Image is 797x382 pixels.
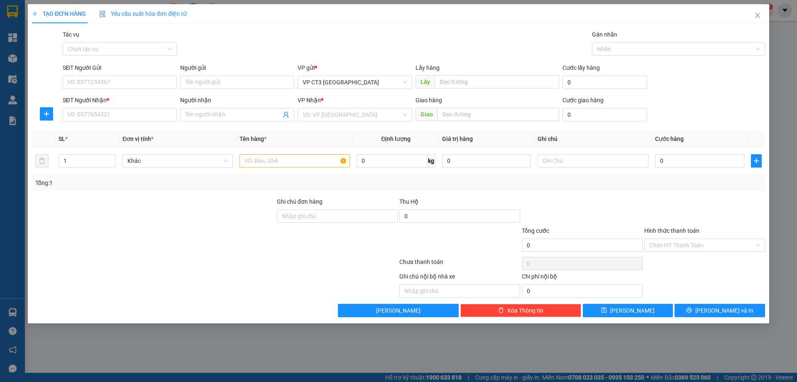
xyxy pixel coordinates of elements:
[416,64,440,71] span: Lấy hàng
[522,227,549,234] span: Tổng cước
[562,108,647,121] input: Cước giao hàng
[338,304,459,317] button: [PERSON_NAME]
[399,284,520,298] input: Nhập ghi chú
[3,58,46,66] p: Tên hàng
[522,272,643,284] div: Chi phí nội bộ
[85,58,121,66] p: Cước hàng
[99,11,106,17] img: icon
[399,198,418,205] span: Thu Hộ
[298,63,412,72] div: VP gửi
[644,227,699,234] label: Hình thức thanh toán
[754,12,761,19] span: close
[68,46,106,54] span: 0977521279
[240,136,266,142] span: Tên hàng
[40,111,53,117] span: plus
[303,76,407,89] span: VP CT3 Nha Trang
[538,154,648,168] input: Ghi Chú
[416,108,438,121] span: Giao
[507,306,543,315] span: Xóa Thông tin
[592,31,617,38] label: Gán nhãn
[427,154,435,168] span: kg
[277,209,398,223] input: Ghi chú đơn hàng
[3,42,41,49] span: 0708161016
[438,108,559,121] input: Dọc đường
[68,37,98,45] span: CAM HÒA
[435,75,559,89] input: Dọc đường
[180,96,294,105] div: Người nhận
[535,131,652,147] th: Ghi chú
[28,5,96,16] strong: Nhà xe Đức lộc
[68,20,110,36] strong: Nhận:
[583,304,673,317] button: save[PERSON_NAME]
[63,31,79,38] label: Tác vụ
[32,10,86,17] span: TẠO ĐƠN HÀNG
[59,136,65,142] span: SL
[611,306,655,315] span: [PERSON_NAME]
[63,96,177,105] div: SĐT Người Nhận
[562,76,647,89] input: Cước lấy hàng
[68,20,110,36] span: VP Cam Ranh
[3,25,67,40] span: VP CT3 [GEOGRAPHIC_DATA]
[240,154,350,168] input: VD: Bàn, Ghế
[655,136,684,142] span: Cước hàng
[498,307,504,314] span: delete
[675,304,765,317] button: printer[PERSON_NAME] và In
[106,161,115,167] span: Decrease Value
[298,97,321,104] span: VP Nhận
[746,4,769,27] button: Close
[376,306,421,315] span: [PERSON_NAME]
[695,306,753,315] span: [PERSON_NAME] và In
[277,198,323,205] label: Ghi chú đơn hàng
[99,10,187,17] span: Yêu cầu xuất hóa đơn điện tử
[461,304,582,317] button: deleteXóa Thông tin
[381,136,411,142] span: Định lượng
[283,111,290,118] span: user-add
[686,307,692,314] span: printer
[399,272,520,284] div: Ghi chú nội bộ nhà xe
[416,97,442,104] span: Giao hàng
[601,307,607,314] span: save
[442,154,531,168] input: 0
[751,154,762,168] button: plus
[127,155,228,167] span: Khác
[40,107,53,121] button: plus
[109,156,114,161] span: up
[562,64,600,71] label: Cước lấy hàng
[35,154,49,168] button: delete
[35,178,308,187] div: Tổng: 1
[109,162,114,167] span: down
[398,257,521,272] div: Chưa thanh toán
[106,155,115,161] span: Increase Value
[63,63,177,72] div: SĐT Người Gửi
[180,63,294,72] div: Người gửi
[122,136,154,142] span: Đơn vị tính
[3,25,67,40] strong: Gửi:
[562,97,604,104] label: Cước giao hàng
[416,75,435,89] span: Lấy
[751,158,761,164] span: plus
[47,58,83,66] p: Số lượng
[442,136,473,142] span: Giá trị hàng
[32,11,38,17] span: plus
